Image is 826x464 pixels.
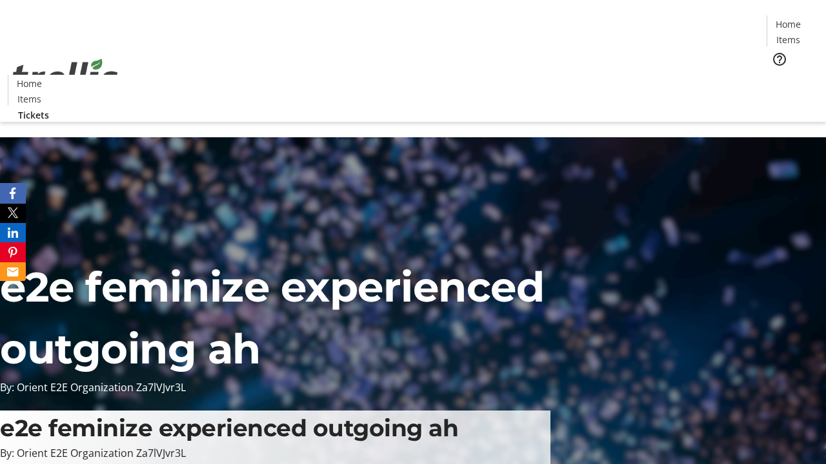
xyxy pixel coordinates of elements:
a: Home [8,77,50,90]
span: Items [17,92,41,106]
span: Tickets [18,108,49,122]
span: Tickets [777,75,808,88]
span: Items [776,33,800,46]
a: Items [767,33,809,46]
span: Home [776,17,801,31]
a: Items [8,92,50,106]
a: Home [767,17,809,31]
a: Tickets [767,75,818,88]
img: Orient E2E Organization Za7lVJvr3L's Logo [8,44,123,109]
a: Tickets [8,108,59,122]
span: Home [17,77,42,90]
button: Help [767,46,792,72]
